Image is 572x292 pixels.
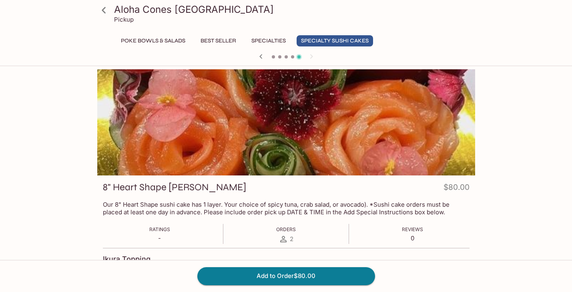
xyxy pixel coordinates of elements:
[103,255,151,264] h4: Ikura Topping
[103,181,246,193] h3: 8" Heart Shape [PERSON_NAME]
[149,234,170,242] p: -
[247,35,290,46] button: Specialties
[444,181,470,197] h4: $80.00
[114,16,134,23] p: Pickup
[196,35,241,46] button: Best Seller
[290,235,293,243] span: 2
[197,267,375,285] button: Add to Order$80.00
[149,226,170,232] span: Ratings
[402,234,423,242] p: 0
[114,3,472,16] h3: Aloha Cones [GEOGRAPHIC_DATA]
[116,35,190,46] button: Poke Bowls & Salads
[402,226,423,232] span: Reviews
[297,35,373,46] button: Specialty Sushi Cakes
[97,69,475,175] div: 8" Heart Shape Sushi Cake
[103,201,470,216] p: Our 8" Heart Shape sushi cake has 1 layer. Your choice of spicy tuna, crab salad, or avocado). *S...
[276,226,296,232] span: Orders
